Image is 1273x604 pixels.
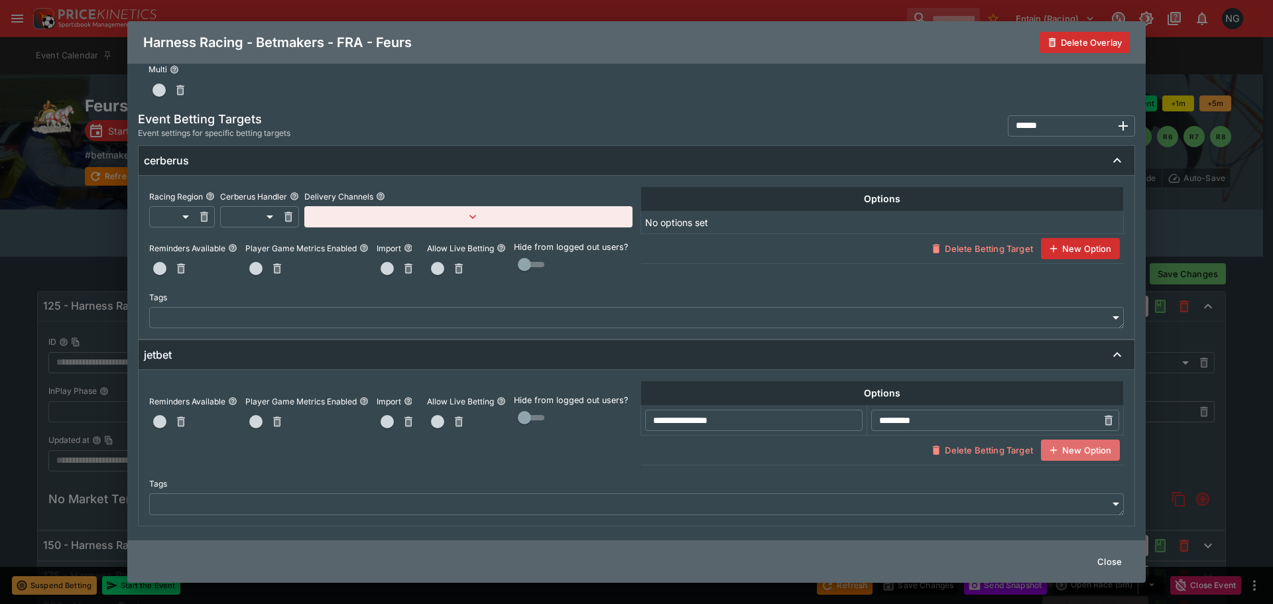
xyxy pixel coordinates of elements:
button: Racing Region [206,192,215,201]
h5: Event Betting Targets [138,111,290,127]
td: No options set [641,211,1124,234]
p: Import [377,396,401,407]
p: Player Game Metrics Enabled [245,243,357,254]
th: Options [641,187,1124,211]
p: Delivery Channels [304,191,373,202]
button: Cerberus Handler [290,192,299,201]
p: Tags [149,292,167,303]
h6: cerberus [144,154,189,168]
p: Player Game Metrics Enabled [245,396,357,407]
button: Delivery Channels [376,192,385,201]
p: Tags [149,478,167,489]
button: Player Game Metrics Enabled [359,243,369,253]
span: Event settings for specific betting targets [138,127,290,140]
p: Reminders Available [149,243,225,254]
button: New Option [1041,238,1120,259]
button: Reminders Available [228,396,237,406]
button: Import [404,396,413,406]
button: Delete Betting Target [924,440,1040,461]
p: Multi [149,64,167,75]
button: Player Game Metrics Enabled [359,396,369,406]
button: Close [1089,551,1130,572]
button: Delete Betting Target [924,238,1040,259]
button: Delete Overlay [1040,32,1130,53]
button: Allow Live Betting [497,243,506,253]
h4: Harness Racing - Betmakers - FRA - Feurs [143,34,412,51]
button: Allow Live Betting [497,396,506,406]
p: Cerberus Handler [220,191,287,202]
p: Import [377,243,401,254]
p: Allow Live Betting [427,396,494,407]
button: Import [404,243,413,253]
button: Reminders Available [228,243,237,253]
button: New Option [1041,440,1120,461]
p: Allow Live Betting [427,243,494,254]
p: Racing Region [149,191,203,202]
p: Hide from logged out users? [514,394,633,407]
th: Options [641,381,1124,406]
button: Multi [170,65,179,74]
p: Hide from logged out users? [514,241,633,254]
p: Reminders Available [149,396,225,407]
h6: jetbet [144,348,172,362]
